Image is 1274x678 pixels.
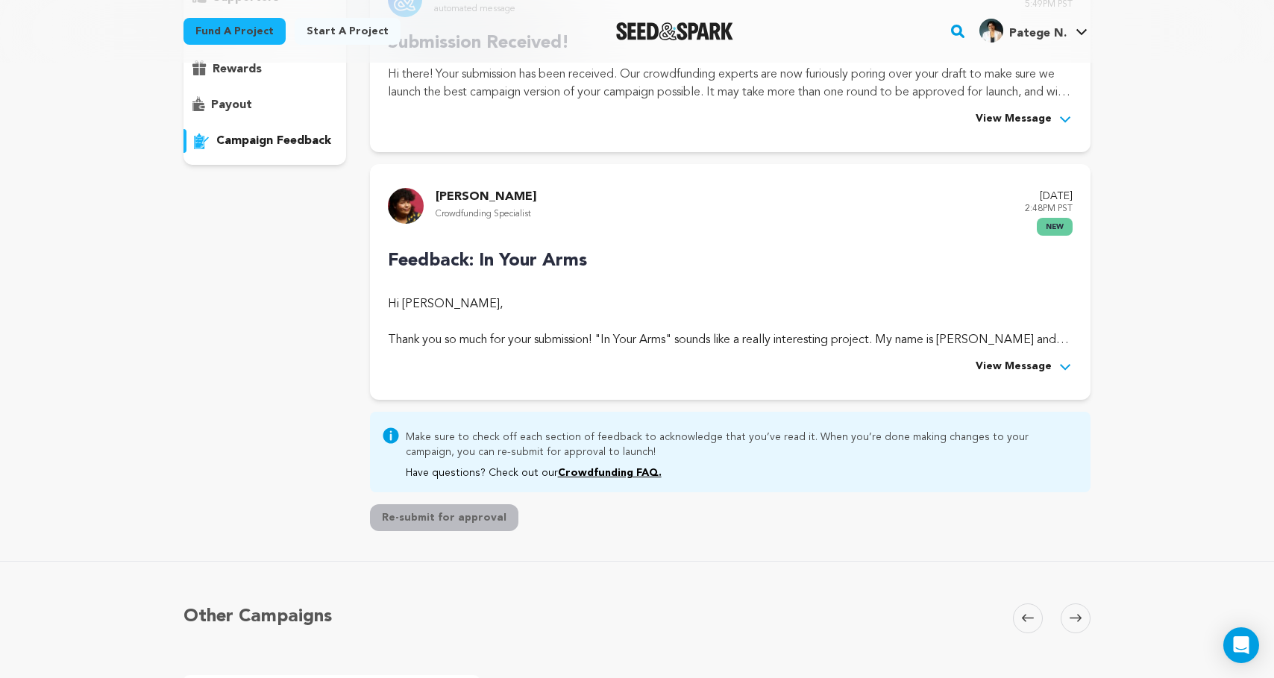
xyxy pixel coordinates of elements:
[976,110,1052,128] span: View Message
[436,188,536,206] p: [PERSON_NAME]
[1025,201,1073,218] p: 2:48PM PST
[370,504,518,531] button: Re-submit for approval
[406,427,1079,459] p: Make sure to check off each section of feedback to acknowledge that you’ve read it. When you’re d...
[211,96,252,114] p: payout
[406,465,1079,480] p: Have questions? Check out our
[979,19,1067,43] div: Patege N.'s Profile
[213,60,262,78] p: rewards
[216,132,331,150] p: campaign feedback
[976,16,1091,43] a: Patege N.'s Profile
[388,295,1073,349] p: Hi [PERSON_NAME], Thank you so much for your submission! "In Your Arms" sounds like a really inte...
[976,16,1091,47] span: Patege N.'s Profile
[183,129,346,153] button: campaign feedback
[388,248,1073,274] p: Feedback: In Your Arms
[976,358,1052,376] span: View Message
[183,603,332,630] h5: Other Campaigns
[436,206,536,223] p: Crowdfunding Specialist
[616,22,733,40] img: Seed&Spark Logo Dark Mode
[388,188,424,224] img: 9732bf93d350c959.jpg
[979,19,1003,43] img: 16d9a2dc1303305f.jpg
[976,358,1073,376] button: View Message
[616,22,733,40] a: Seed&Spark Homepage
[1037,218,1073,236] span: new
[1025,188,1073,206] p: [DATE]
[295,18,401,45] a: Start a project
[183,57,346,81] button: rewards
[183,18,286,45] a: Fund a project
[558,468,662,478] a: Crowdfunding FAQ.
[388,66,1073,101] p: Hi there! Your submission has been received. Our crowdfunding experts are now furiously poring ov...
[183,93,346,117] button: payout
[1223,627,1259,663] div: Open Intercom Messenger
[976,110,1073,128] button: View Message
[1009,28,1067,40] span: Patege N.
